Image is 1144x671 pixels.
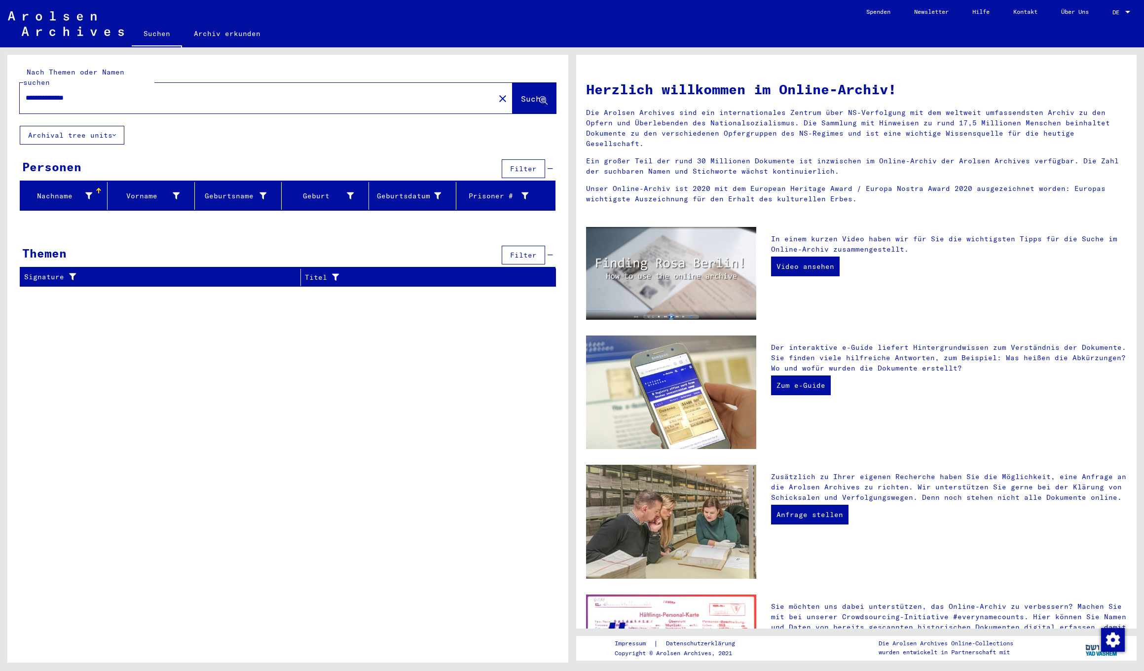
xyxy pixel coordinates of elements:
p: Die Arolsen Archives Online-Collections [879,639,1013,648]
div: Prisoner # [460,188,543,204]
div: Nachname [24,191,92,201]
p: Copyright © Arolsen Archives, 2021 [615,649,747,658]
img: Zustimmung ändern [1101,628,1125,652]
img: video.jpg [586,227,757,320]
img: inquiries.jpg [586,465,757,579]
div: Nachname [24,188,107,204]
div: Geburtsdatum [373,188,456,204]
mat-header-cell: Vorname [108,182,195,210]
div: Zustimmung ändern [1101,628,1124,651]
a: Suchen [132,22,182,47]
mat-header-cell: Geburtsdatum [369,182,456,210]
mat-label: Nach Themen oder Namen suchen [23,68,124,87]
a: Datenschutzerklärung [658,638,747,649]
p: Zusätzlich zu Ihrer eigenen Recherche haben Sie die Möglichkeit, eine Anfrage an die Arolsen Arch... [771,472,1127,503]
div: Vorname [111,191,180,201]
span: Filter [510,251,537,260]
p: wurden entwickelt in Partnerschaft mit [879,648,1013,657]
div: Geburtsname [199,191,267,201]
button: Clear [493,88,513,108]
a: Zum e-Guide [771,375,831,395]
mat-header-cell: Prisoner # [456,182,555,210]
div: Vorname [111,188,194,204]
p: Unser Online-Archiv ist 2020 mit dem European Heritage Award / Europa Nostra Award 2020 ausgezeic... [586,184,1127,204]
mat-header-cell: Geburt‏ [282,182,369,210]
span: Filter [510,164,537,173]
mat-header-cell: Nachname [20,182,108,210]
p: Der interaktive e-Guide liefert Hintergrundwissen zum Verständnis der Dokumente. Sie finden viele... [771,342,1127,373]
a: Archiv erkunden [182,22,272,45]
div: Signature [24,269,300,285]
mat-icon: close [497,93,509,105]
p: In einem kurzen Video haben wir für Sie die wichtigsten Tipps für die Suche im Online-Archiv zusa... [771,234,1127,255]
p: Ein großer Teil der rund 30 Millionen Dokumente ist inzwischen im Online-Archiv der Arolsen Archi... [586,156,1127,177]
a: Anfrage stellen [771,505,849,524]
div: Titel [305,269,543,285]
div: Prisoner # [460,191,528,201]
a: Video ansehen [771,257,840,276]
p: Die Arolsen Archives sind ein internationales Zentrum über NS-Verfolgung mit dem weltweit umfasse... [586,108,1127,149]
h1: Herzlich willkommen im Online-Archiv! [586,79,1127,100]
div: Geburtsname [199,188,282,204]
span: Suche [521,94,546,104]
img: eguide.jpg [586,335,757,449]
div: Personen [22,158,81,176]
a: Impressum [615,638,654,649]
div: Titel [305,272,531,283]
mat-header-cell: Geburtsname [195,182,282,210]
button: Filter [502,246,545,264]
button: Filter [502,159,545,178]
div: Geburt‏ [286,188,369,204]
button: Archival tree units [20,126,124,145]
img: yv_logo.png [1083,635,1120,660]
span: DE [1112,9,1123,16]
div: Geburt‏ [286,191,354,201]
div: Geburtsdatum [373,191,441,201]
img: Arolsen_neg.svg [8,11,124,36]
p: Sie möchten uns dabei unterstützen, das Online-Archiv zu verbessern? Machen Sie mit bei unserer C... [771,601,1127,643]
div: Themen [22,244,67,262]
div: | [615,638,747,649]
button: Suche [513,83,556,113]
div: Signature [24,272,288,282]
